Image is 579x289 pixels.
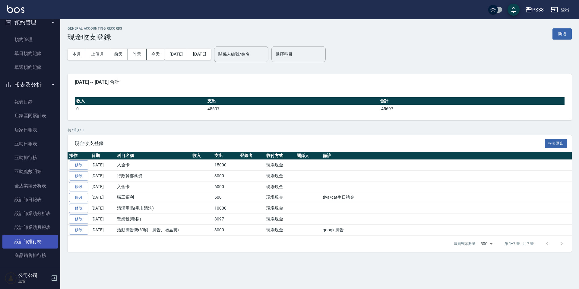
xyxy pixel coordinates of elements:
[115,192,191,203] td: 職工福利
[147,49,165,60] button: 今天
[2,207,58,220] a: 設計師業績分析表
[2,95,58,109] a: 報表目錄
[188,49,211,60] button: [DATE]
[75,79,565,85] span: [DATE] ~ [DATE] 合計
[68,49,86,60] button: 本月
[265,181,295,192] td: 現場現金
[213,192,239,203] td: 600
[7,5,24,13] img: Logo
[508,4,520,16] button: save
[213,203,239,214] td: 10000
[265,152,295,160] th: 收付方式
[2,137,58,151] a: 互助日報表
[321,224,572,235] td: google廣告
[265,171,295,181] td: 現場現金
[2,151,58,165] a: 互助排行榜
[213,160,239,171] td: 15000
[454,241,476,246] p: 每頁顯示數量
[109,49,128,60] button: 前天
[213,224,239,235] td: 3000
[2,14,58,30] button: 預約管理
[532,6,544,14] div: PS38
[86,49,109,60] button: 上個月
[265,224,295,235] td: 現場現金
[2,33,58,47] a: 預約管理
[321,192,572,203] td: tiva/cat生日禮金
[90,214,115,225] td: [DATE]
[115,214,191,225] td: 營業稅(稅捐)
[2,123,58,137] a: 店家日報表
[115,152,191,160] th: 科目名稱
[18,278,49,284] p: 主管
[2,193,58,207] a: 設計師日報表
[2,220,58,234] a: 設計師業績月報表
[69,193,88,202] a: 修改
[213,171,239,181] td: 3000
[115,224,191,235] td: 活動廣告費(印刷、廣告、贈品費)
[2,249,58,262] a: 商品銷售排行榜
[265,192,295,203] td: 現場現金
[90,203,115,214] td: [DATE]
[115,203,191,214] td: 清潔用品(毛巾清洗)
[545,140,567,146] a: 報表匯出
[378,97,565,105] th: 合計
[552,31,572,37] a: 新增
[505,241,534,246] p: 第 1–7 筆 共 7 筆
[2,165,58,178] a: 互助點數明細
[295,152,321,160] th: 關係人
[213,214,239,225] td: 8097
[90,171,115,181] td: [DATE]
[478,236,495,252] div: 500
[18,272,49,278] h5: 公司公司
[165,49,188,60] button: [DATE]
[90,224,115,235] td: [DATE]
[69,160,88,170] a: 修改
[115,171,191,181] td: 行政幹部薪資
[265,160,295,171] td: 現場現金
[549,4,572,15] button: 登出
[69,171,88,181] a: 修改
[115,160,191,171] td: 入金卡
[545,139,567,148] button: 報表匯出
[5,272,17,284] img: Person
[206,105,378,113] td: 45697
[128,49,147,60] button: 昨天
[321,152,572,160] th: 備註
[191,152,213,160] th: 收入
[75,140,545,146] span: 現金收支登錄
[90,152,115,160] th: 日期
[552,28,572,40] button: 新增
[2,60,58,74] a: 單週預約紀錄
[2,235,58,249] a: 設計師排行榜
[75,97,206,105] th: 收入
[2,47,58,60] a: 單日預約紀錄
[523,4,546,16] button: PS38
[69,204,88,213] a: 修改
[69,214,88,224] a: 修改
[90,160,115,171] td: [DATE]
[265,214,295,225] td: 現場現金
[75,105,206,113] td: 0
[2,109,58,123] a: 店家區間累計表
[115,181,191,192] td: 入金卡
[2,77,58,93] button: 報表及分析
[2,179,58,193] a: 全店業績分析表
[69,225,88,235] a: 修改
[68,152,90,160] th: 操作
[68,127,572,133] p: 共 7 筆, 1 / 1
[239,152,265,160] th: 登錄者
[2,262,58,276] a: 商品消耗明細
[206,97,378,105] th: 支出
[68,33,122,41] h3: 現金收支登錄
[90,181,115,192] td: [DATE]
[265,203,295,214] td: 現場現金
[213,152,239,160] th: 支出
[68,27,122,31] h2: GENERAL ACCOUNTING RECORDS
[69,182,88,191] a: 修改
[378,105,565,113] td: -45697
[213,181,239,192] td: 6000
[90,192,115,203] td: [DATE]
